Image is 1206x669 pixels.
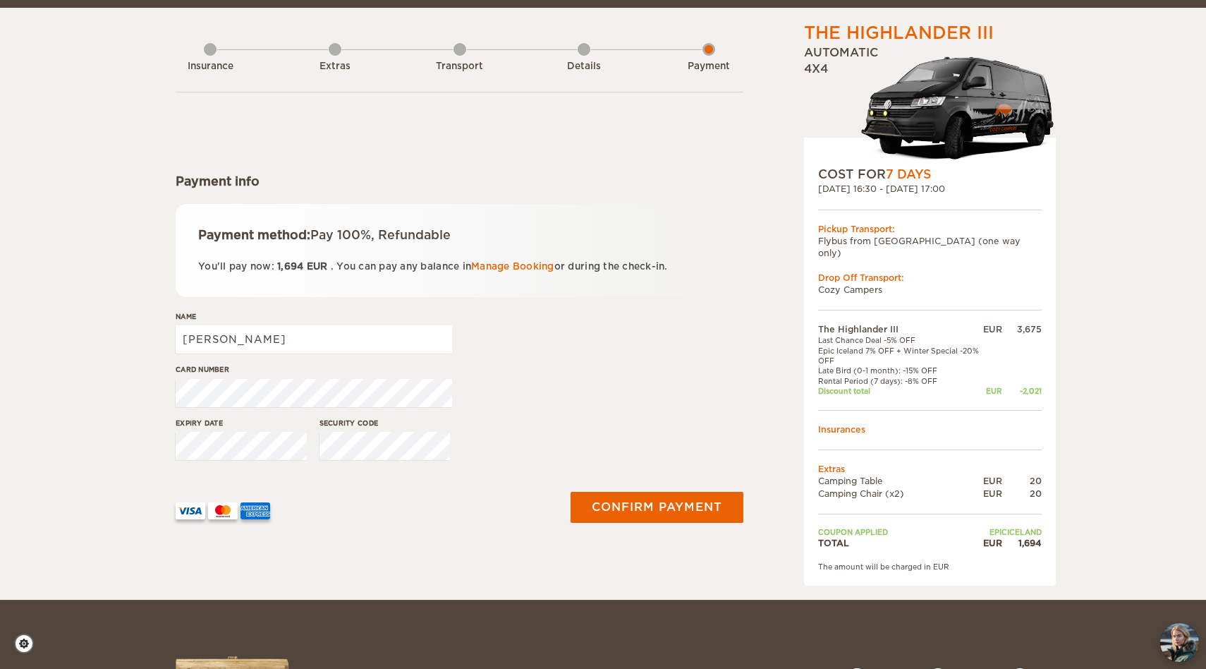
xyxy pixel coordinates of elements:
label: Card number [176,364,452,375]
div: The Highlander III [804,21,994,45]
div: Insurance [171,60,249,73]
div: Payment [670,60,748,73]
div: 3,675 [1002,323,1042,335]
a: Cookie settings [14,634,43,653]
td: Camping Chair (x2) [818,488,983,500]
button: chat-button [1160,623,1199,662]
td: EPICICELAND [983,527,1042,537]
span: EUR [307,261,328,272]
div: EUR [983,537,1002,549]
div: EUR [983,488,1002,500]
td: Last Chance Deal -5% OFF [818,335,983,345]
label: Name [176,311,452,322]
td: Flybus from [GEOGRAPHIC_DATA] (one way only) [818,235,1042,259]
td: Extras [818,463,1042,475]
div: Payment info [176,173,743,190]
td: Rental Period (7 days): -8% OFF [818,376,983,386]
button: Confirm payment [571,492,743,523]
p: You'll pay now: . You can pay any balance in or during the check-in. [198,258,721,275]
td: Insurances [818,423,1042,435]
div: Payment method: [198,227,721,243]
div: 20 [1002,475,1042,487]
div: Details [545,60,623,73]
td: Cozy Campers [818,284,1042,296]
td: TOTAL [818,537,983,549]
td: Camping Table [818,475,983,487]
div: COST FOR [818,166,1042,183]
td: Discount total [818,386,983,396]
td: The Highlander III [818,323,983,335]
label: Security code [319,418,451,428]
td: Epic Iceland 7% OFF + Winter Special -20% OFF [818,346,983,366]
div: EUR [983,386,1002,396]
div: The amount will be charged in EUR [818,562,1042,572]
div: EUR [983,475,1002,487]
div: Pickup Transport: [818,223,1042,235]
div: Transport [421,60,499,73]
div: 1,694 [1002,537,1042,549]
span: 7 Days [886,167,931,181]
label: Expiry date [176,418,307,428]
span: Pay 100%, Refundable [310,228,451,242]
div: 20 [1002,488,1042,500]
a: Manage Booking [471,261,554,272]
span: 1,694 [277,261,303,272]
div: Automatic 4x4 [804,45,1056,166]
td: Late Bird (0-1 month): -15% OFF [818,366,983,375]
div: Drop Off Transport: [818,272,1042,284]
div: [DATE] 16:30 - [DATE] 17:00 [818,183,1042,195]
img: mastercard [208,502,238,519]
div: EUR [983,323,1002,335]
td: Coupon applied [818,527,983,537]
div: Extras [296,60,374,73]
img: VISA [176,502,205,519]
img: AMEX [240,502,270,519]
img: stor-langur-4.png [860,49,1056,166]
div: -2,021 [1002,386,1042,396]
img: Freyja at Cozy Campers [1160,623,1199,662]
